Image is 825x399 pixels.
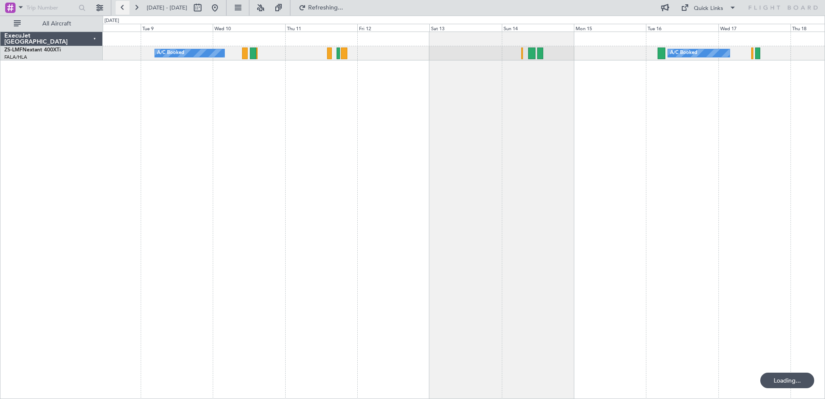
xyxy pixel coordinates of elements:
div: A/C Booked [157,47,184,60]
a: FALA/HLA [4,54,27,60]
span: [DATE] - [DATE] [147,4,187,12]
div: Tue 9 [141,24,213,32]
div: Sat 13 [429,24,501,32]
div: Mon 8 [69,24,141,32]
button: Refreshing... [295,1,346,15]
div: Wed 17 [718,24,790,32]
div: A/C Booked [670,47,697,60]
button: Quick Links [677,1,740,15]
span: Refreshing... [308,5,344,11]
div: Mon 15 [574,24,646,32]
span: ZS-LMF [4,47,22,53]
div: [DATE] [104,17,119,25]
div: Loading... [760,373,814,388]
div: Wed 10 [213,24,285,32]
div: Thu 11 [285,24,357,32]
a: ZS-LMFNextant 400XTi [4,47,61,53]
div: Fri 12 [357,24,429,32]
span: All Aircraft [22,21,91,27]
div: Tue 16 [646,24,718,32]
div: Quick Links [694,4,723,13]
div: Sun 14 [502,24,574,32]
input: Trip Number [26,1,76,14]
button: All Aircraft [9,17,94,31]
